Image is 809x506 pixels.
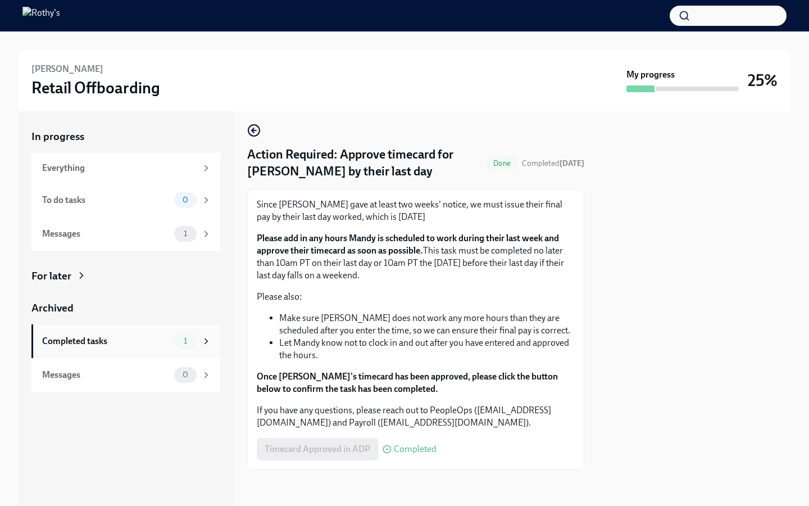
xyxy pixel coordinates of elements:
[176,196,195,204] span: 0
[257,233,559,256] strong: Please add in any hours Mandy is scheduled to work during their last week and approve their timec...
[522,159,584,168] span: Completed
[31,324,220,358] a: Completed tasks1
[177,229,194,238] span: 1
[31,78,160,98] h3: Retail Offboarding
[487,159,517,168] span: Done
[42,194,170,206] div: To do tasks
[31,63,103,75] h6: [PERSON_NAME]
[31,269,71,283] div: For later
[31,269,220,283] a: For later
[42,369,170,381] div: Messages
[31,358,220,392] a: Messages0
[31,153,220,183] a: Everything
[22,7,60,25] img: Rothy's
[279,337,575,362] li: Let Mandy know not to clock in and out after you have entered and approved the hours.
[257,404,575,429] p: If you have any questions, please reach out to PeopleOps ([EMAIL_ADDRESS][DOMAIN_NAME]) and Payro...
[247,146,482,180] h4: Action Required: Approve timecard for [PERSON_NAME] by their last day
[176,371,195,379] span: 0
[257,291,575,303] p: Please also:
[560,159,584,168] strong: [DATE]
[279,312,575,337] li: Make sure [PERSON_NAME] does not work any more hours than they are scheduled after you enter the ...
[31,129,220,144] a: In progress
[257,198,575,223] p: Since [PERSON_NAME] gave at least two weeks' notice, we must issue their final pay by their last ...
[42,162,197,174] div: Everything
[626,69,675,81] strong: My progress
[42,228,170,240] div: Messages
[522,158,584,169] span: October 1st, 2025 18:03
[42,335,170,347] div: Completed tasks
[394,445,437,454] span: Completed
[31,183,220,217] a: To do tasks0
[257,232,575,282] p: This task must be completed no later than 10am PT on their last day or 10am PT the [DATE] before ...
[31,301,220,315] a: Archived
[257,371,558,394] strong: Once [PERSON_NAME]'s timecard has been approved, please click the button below to confirm the tas...
[177,337,194,345] span: 1
[748,70,778,91] h3: 25%
[31,217,220,251] a: Messages1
